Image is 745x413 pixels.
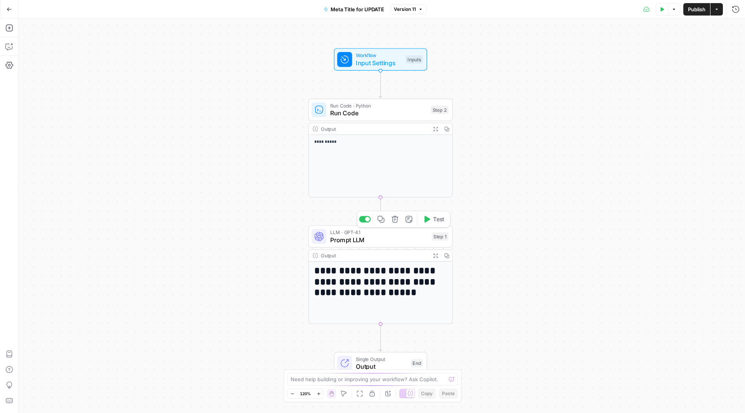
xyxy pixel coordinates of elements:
span: LLM · GPT-4.1 [330,229,428,236]
div: Single OutputOutputEnd [308,352,453,375]
div: Run Code · PythonRun CodeStep 2Output**** ***** [308,99,453,197]
button: Meta Title for UPDATE [319,3,389,16]
span: Version 11 [394,6,416,13]
button: Test [419,213,448,225]
span: Input Settings [356,58,402,68]
div: Inputs [405,55,423,64]
span: Run Code · Python [330,102,427,109]
button: Publish [683,3,710,16]
span: Paste [442,390,455,397]
button: Copy [418,389,436,399]
div: Output [321,125,427,132]
g: Edge from start to step_2 [379,70,382,98]
g: Edge from step_1 to end [379,324,382,351]
span: Workflow [356,52,402,59]
div: End [411,359,423,368]
span: Single Output [356,355,407,363]
div: Output [321,252,427,259]
div: WorkflowInput SettingsInputs [308,48,453,71]
button: Paste [439,389,458,399]
span: Run Code [330,108,427,118]
span: Output [356,362,407,371]
span: Publish [688,5,705,13]
span: Prompt LLM [330,235,428,245]
button: Version 11 [390,4,426,14]
div: Step 2 [431,106,449,114]
span: Meta Title for UPDATE [331,5,384,13]
div: Step 1 [432,232,449,241]
span: 120% [300,390,311,397]
span: Copy [421,390,433,397]
span: Test [433,215,444,224]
